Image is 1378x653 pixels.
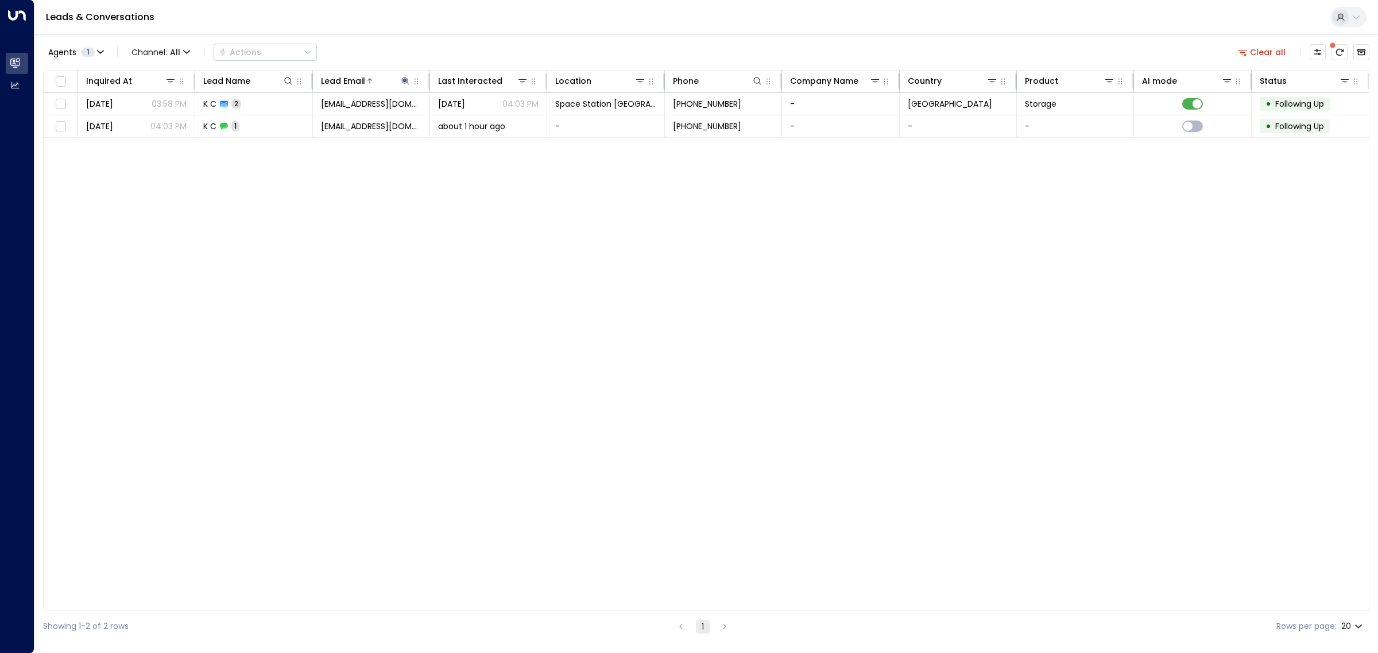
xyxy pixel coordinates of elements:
[214,44,317,61] button: Actions
[321,121,421,132] span: kirstchampion@gmail.com
[170,48,180,57] span: All
[214,44,317,61] div: Button group with a nested menu
[1331,44,1348,60] span: There are new threads available. Refresh the grid to view the latest updates.
[53,75,68,89] span: Toggle select all
[86,74,132,88] div: Inquired At
[696,620,710,633] button: page 1
[502,98,539,110] p: 04:03 PM
[1341,618,1365,635] div: 20
[673,619,732,633] nav: pagination navigation
[555,98,656,110] span: Space Station Wakefield
[555,74,591,88] div: Location
[127,44,195,60] span: Channel:
[81,48,95,57] span: 1
[438,74,528,88] div: Last Interacted
[438,74,502,88] div: Last Interacted
[48,48,76,56] span: Agents
[555,74,645,88] div: Location
[1260,74,1287,88] div: Status
[203,74,293,88] div: Lead Name
[908,74,998,88] div: Country
[1025,98,1056,110] span: Storage
[1260,74,1350,88] div: Status
[150,121,187,132] p: 04:03 PM
[1310,44,1326,60] button: Customize
[438,121,505,132] span: about 1 hour ago
[321,74,411,88] div: Lead Email
[900,115,1017,137] td: -
[673,98,741,110] span: +441226724034
[127,44,195,60] button: Channel:All
[782,115,899,137] td: -
[673,121,741,132] span: +441226724034
[1025,74,1058,88] div: Product
[219,47,261,57] div: Actions
[86,98,113,110] span: Aug 17, 2025
[46,10,154,24] a: Leads & Conversations
[1233,44,1291,60] button: Clear all
[1017,115,1134,137] td: -
[790,74,858,88] div: Company Name
[673,74,763,88] div: Phone
[790,74,880,88] div: Company Name
[438,98,465,110] span: Aug 18, 2025
[1265,116,1271,136] div: •
[231,121,239,131] span: 1
[53,97,68,111] span: Toggle select row
[86,121,113,132] span: Aug 19, 2025
[1025,74,1115,88] div: Product
[43,44,108,60] button: Agents1
[321,74,365,88] div: Lead Email
[203,121,216,132] span: K C
[53,119,68,134] span: Toggle select row
[673,74,699,88] div: Phone
[203,74,250,88] div: Lead Name
[86,74,176,88] div: Inquired At
[908,74,942,88] div: Country
[1265,94,1271,114] div: •
[152,98,187,110] p: 03:58 PM
[547,115,664,137] td: -
[321,98,421,110] span: kirstchampion@gmail.com
[203,98,216,110] span: K C
[908,98,992,110] span: United Kingdom
[231,99,241,108] span: 2
[43,620,129,632] div: Showing 1-2 of 2 rows
[1275,98,1324,110] span: Following Up
[1142,74,1177,88] div: AI mode
[1353,44,1369,60] button: Archived Leads
[1276,620,1337,632] label: Rows per page:
[782,93,899,115] td: -
[1142,74,1232,88] div: AI mode
[1275,121,1324,132] span: Following Up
